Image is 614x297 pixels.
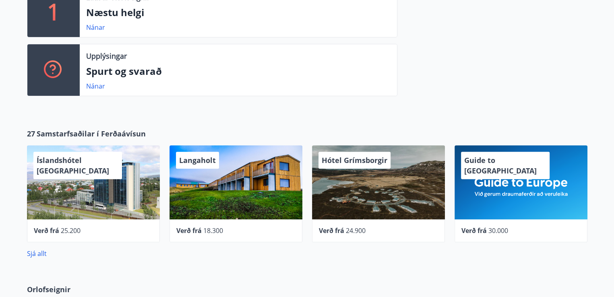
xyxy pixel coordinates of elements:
[176,226,202,235] span: Verð frá
[86,23,105,32] a: Nánar
[319,226,344,235] span: Verð frá
[322,155,387,165] span: Hótel Grímsborgir
[86,6,391,19] p: Næstu helgi
[488,226,508,235] span: 30.000
[86,51,127,61] p: Upplýsingar
[27,249,47,258] a: Sjá allt
[37,155,109,175] span: Íslandshótel [GEOGRAPHIC_DATA]
[461,226,487,235] span: Verð frá
[346,226,366,235] span: 24.900
[27,128,35,139] span: 27
[27,284,70,295] span: Orlofseignir
[61,226,81,235] span: 25.200
[203,226,223,235] span: 18.300
[179,155,216,165] span: Langaholt
[86,82,105,91] a: Nánar
[86,64,391,78] p: Spurt og svarað
[34,226,59,235] span: Verð frá
[37,128,146,139] span: Samstarfsaðilar í Ferðaávísun
[464,155,537,175] span: Guide to [GEOGRAPHIC_DATA]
